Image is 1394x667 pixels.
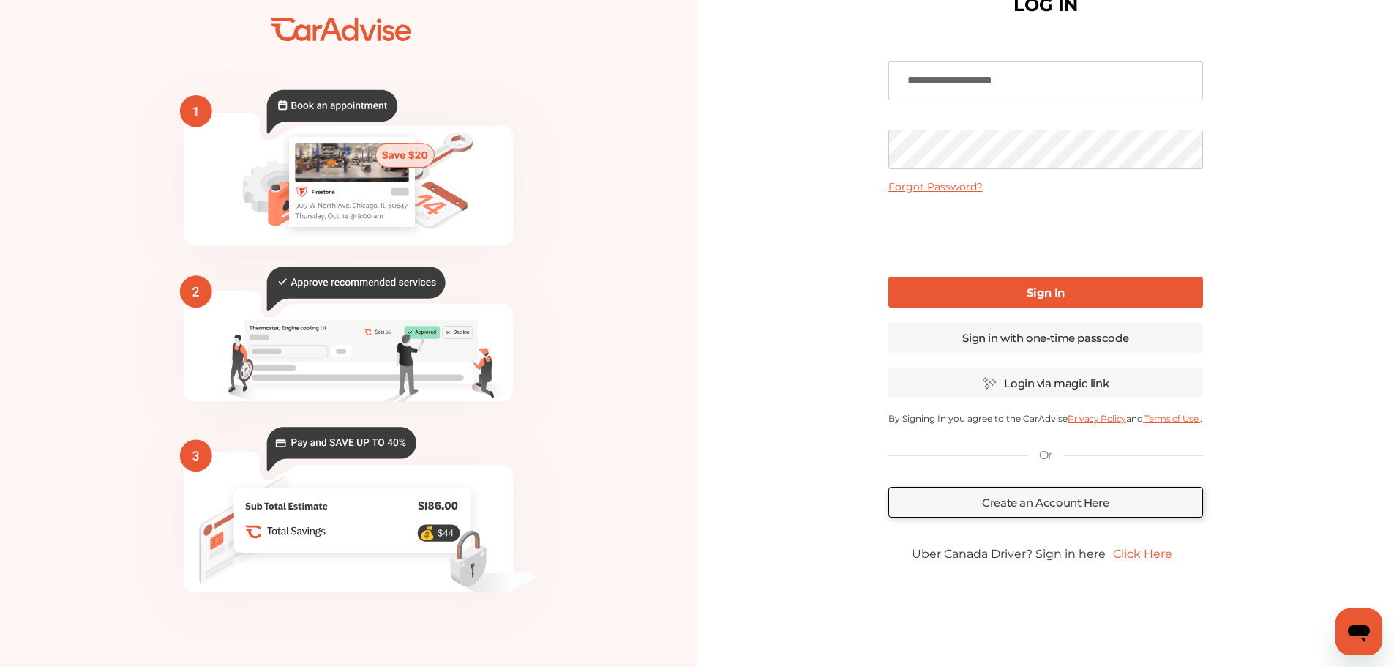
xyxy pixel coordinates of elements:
[1106,540,1180,568] a: Click Here
[1068,413,1125,424] a: Privacy Policy
[982,376,997,390] img: magic_icon.32c66aac.svg
[934,205,1157,262] iframe: reCAPTCHA
[1335,608,1382,655] iframe: Button to launch messaging window
[1027,286,1065,299] b: Sign In
[1143,413,1200,424] a: Terms of Use
[888,368,1203,398] a: Login via magic link
[888,277,1203,308] a: Sign In
[888,322,1203,353] a: Sign in with one-time passcode
[888,180,983,193] a: Forgot Password?
[888,487,1203,518] a: Create an Account Here
[888,413,1203,424] p: By Signing In you agree to the CarAdvise and .
[912,547,1106,561] span: Uber Canada Driver? Sign in here
[1039,447,1052,463] p: Or
[419,526,435,541] text: 💰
